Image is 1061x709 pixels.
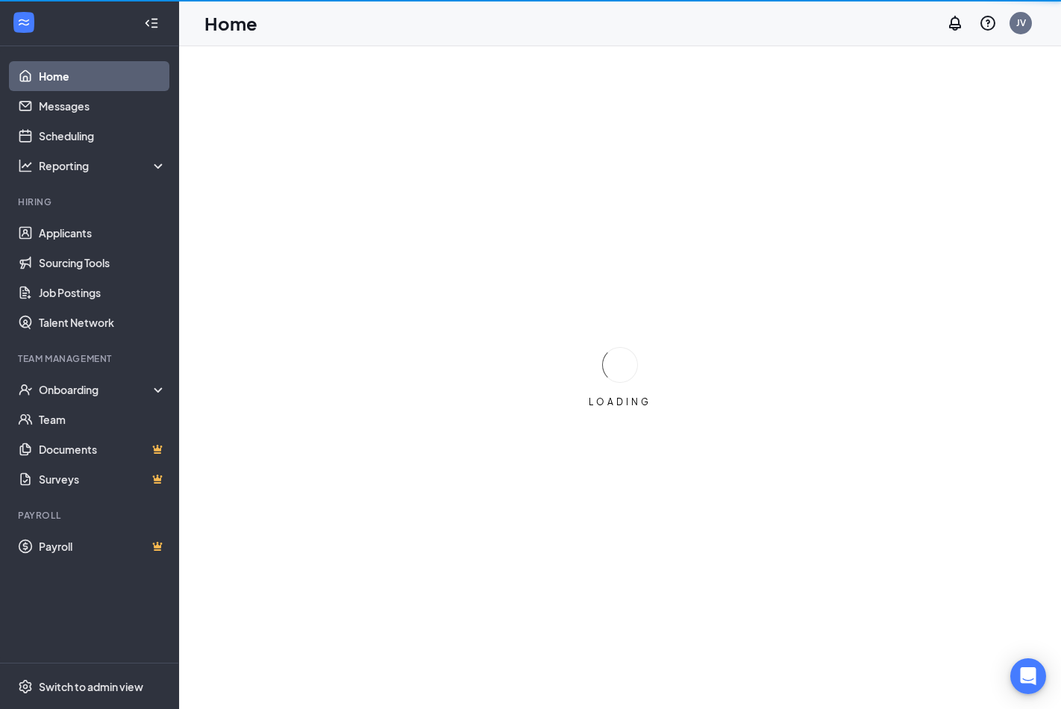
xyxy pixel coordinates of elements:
[979,14,997,32] svg: QuestionInfo
[39,158,167,173] div: Reporting
[39,307,166,337] a: Talent Network
[39,91,166,121] a: Messages
[39,382,154,397] div: Onboarding
[18,352,163,365] div: Team Management
[39,278,166,307] a: Job Postings
[18,382,33,397] svg: UserCheck
[39,61,166,91] a: Home
[946,14,964,32] svg: Notifications
[144,16,159,31] svg: Collapse
[39,121,166,151] a: Scheduling
[18,509,163,522] div: Payroll
[204,10,257,36] h1: Home
[1016,16,1026,29] div: JV
[39,679,143,694] div: Switch to admin view
[39,434,166,464] a: DocumentsCrown
[39,248,166,278] a: Sourcing Tools
[1010,658,1046,694] div: Open Intercom Messenger
[18,196,163,208] div: Hiring
[39,218,166,248] a: Applicants
[39,464,166,494] a: SurveysCrown
[39,531,166,561] a: PayrollCrown
[39,405,166,434] a: Team
[18,679,33,694] svg: Settings
[18,158,33,173] svg: Analysis
[583,396,657,408] div: LOADING
[16,15,31,30] svg: WorkstreamLogo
